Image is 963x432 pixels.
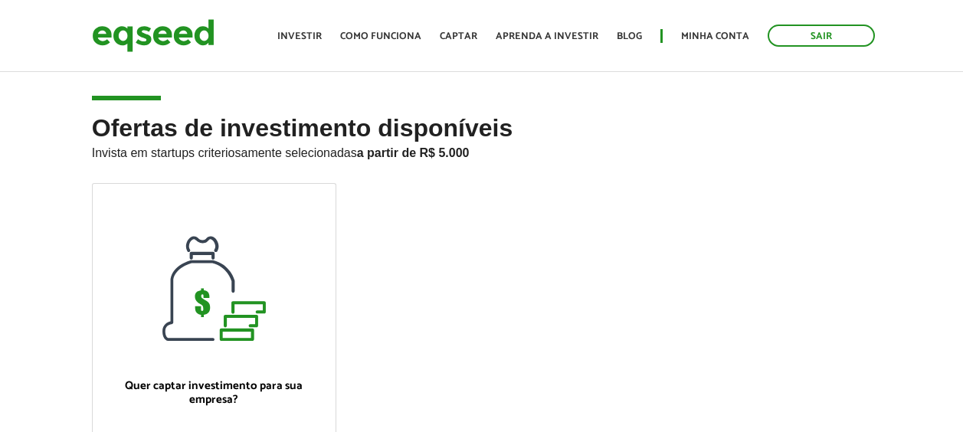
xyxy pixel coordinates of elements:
a: Minha conta [681,31,749,41]
p: Invista em startups criteriosamente selecionadas [92,142,872,160]
a: Aprenda a investir [496,31,598,41]
strong: a partir de R$ 5.000 [357,146,470,159]
p: Quer captar investimento para sua empresa? [108,379,320,407]
a: Como funciona [340,31,421,41]
a: Blog [617,31,642,41]
h2: Ofertas de investimento disponíveis [92,115,872,183]
a: Investir [277,31,322,41]
a: Captar [440,31,477,41]
a: Sair [768,25,875,47]
img: EqSeed [92,15,215,56]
